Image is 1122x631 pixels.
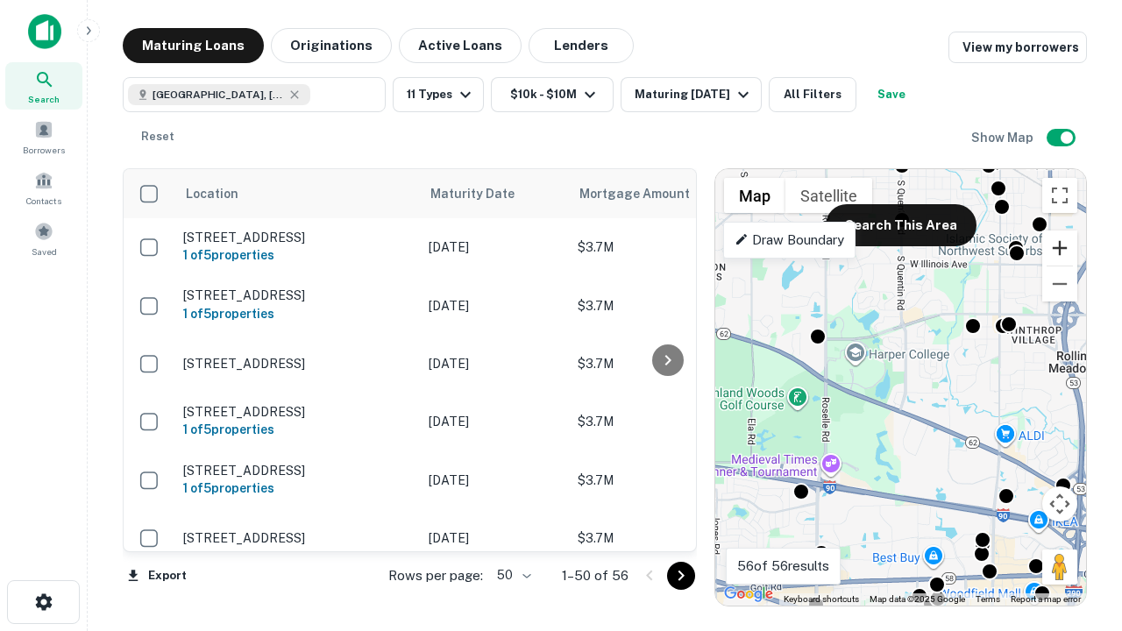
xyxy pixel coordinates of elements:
p: [STREET_ADDRESS] [183,463,411,479]
p: $3.7M [578,412,753,431]
button: Keyboard shortcuts [784,593,859,606]
a: Report a map error [1011,594,1081,604]
span: Borrowers [23,143,65,157]
span: [GEOGRAPHIC_DATA], [GEOGRAPHIC_DATA] [153,87,284,103]
button: $10k - $10M [491,77,614,112]
p: [DATE] [429,471,560,490]
p: [STREET_ADDRESS] [183,356,411,372]
div: 50 [490,563,534,588]
button: Zoom out [1042,266,1077,301]
button: Go to next page [667,562,695,590]
button: Export [123,563,191,589]
p: $3.7M [578,528,753,548]
h6: 1 of 5 properties [183,479,411,498]
button: Show satellite imagery [785,178,872,213]
div: 0 0 [715,169,1086,606]
p: [DATE] [429,412,560,431]
button: Originations [271,28,392,63]
button: Toggle fullscreen view [1042,178,1077,213]
p: Draw Boundary [735,230,844,251]
span: Location [185,183,238,204]
h6: 1 of 5 properties [183,420,411,439]
span: Maturity Date [430,183,537,204]
button: Zoom in [1042,230,1077,266]
button: Lenders [529,28,634,63]
button: Save your search to get updates of matches that match your search criteria. [863,77,920,112]
h6: 1 of 5 properties [183,304,411,323]
div: Maturing [DATE] [635,84,754,105]
p: $3.7M [578,471,753,490]
a: Contacts [5,164,82,211]
button: Reset [130,119,186,154]
th: Location [174,169,420,218]
p: $3.7M [578,238,753,257]
button: Active Loans [399,28,522,63]
p: [STREET_ADDRESS] [183,230,411,245]
p: [DATE] [429,528,560,548]
p: [DATE] [429,354,560,373]
img: capitalize-icon.png [28,14,61,49]
a: Borrowers [5,113,82,160]
button: All Filters [769,77,856,112]
p: [DATE] [429,296,560,315]
button: Search This Area [826,204,976,246]
span: Contacts [26,194,61,208]
a: Terms (opens in new tab) [976,594,1000,604]
img: Google [720,583,778,606]
a: Saved [5,215,82,262]
button: Drag Pegman onto the map to open Street View [1042,549,1077,585]
p: [STREET_ADDRESS] [183,530,411,546]
p: Rows per page: [388,565,483,586]
p: [STREET_ADDRESS] [183,404,411,420]
p: $3.7M [578,296,753,315]
p: [STREET_ADDRESS] [183,287,411,303]
h6: 1 of 5 properties [183,245,411,265]
p: 1–50 of 56 [562,565,628,586]
button: Show street map [724,178,785,213]
span: Search [28,92,60,106]
iframe: Chat Widget [1034,435,1122,519]
th: Mortgage Amount [569,169,762,218]
span: Map data ©2025 Google [870,594,965,604]
button: 11 Types [393,77,484,112]
th: Maturity Date [420,169,569,218]
button: Maturing [DATE] [621,77,762,112]
button: Maturing Loans [123,28,264,63]
a: View my borrowers [948,32,1087,63]
span: Saved [32,245,57,259]
p: 56 of 56 results [737,556,829,577]
p: $3.7M [578,354,753,373]
a: Open this area in Google Maps (opens a new window) [720,583,778,606]
span: Mortgage Amount [579,183,713,204]
p: [DATE] [429,238,560,257]
a: Search [5,62,82,110]
h6: Show Map [971,128,1036,147]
